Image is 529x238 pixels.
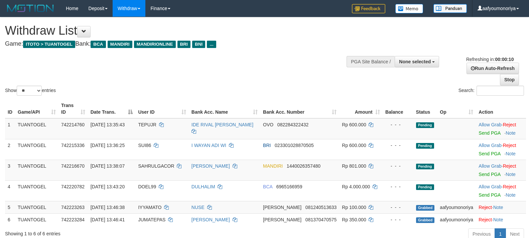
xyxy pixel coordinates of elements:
a: Send PGA [479,172,500,177]
span: BCA [263,184,272,189]
span: BNI [192,41,205,48]
div: Showing 1 to 6 of 6 entries [5,228,216,237]
span: BCA [91,41,106,48]
a: Reject [503,143,516,148]
a: NUSE [191,205,205,210]
span: ... [207,41,216,48]
img: Feedback.jpg [352,4,385,13]
td: TUANTOGEL [15,213,58,226]
span: Copy 081240513633 to clipboard [305,205,337,210]
td: aafyoumonoriya [437,201,476,213]
a: Allow Grab [479,143,501,148]
a: IDE RIVAL [PERSON_NAME] [191,122,253,127]
td: 5 [5,201,15,213]
td: · [476,180,526,201]
span: IYYAMATO [138,205,161,210]
label: Show entries [5,86,56,96]
span: Pending [416,122,434,128]
span: MANDIRI [263,163,283,169]
a: I WAYAN ADI WI [191,143,226,148]
th: Action [476,99,526,118]
span: Pending [416,143,434,149]
td: · [476,160,526,180]
span: OVO [263,122,273,127]
a: Reject [503,184,516,189]
span: Copy 082284322432 to clipboard [277,122,308,127]
a: Stop [500,74,519,85]
input: Search: [477,86,524,96]
span: 742223284 [61,217,85,222]
span: [DATE] 13:36:25 [91,143,125,148]
span: Refreshing in: [466,57,514,62]
span: Rp 4.000.000 [342,184,370,189]
span: BRI [177,41,190,48]
td: aafyoumonoriya [437,213,476,226]
th: Trans ID: activate to sort column ascending [58,99,88,118]
th: Bank Acc. Name: activate to sort column ascending [189,99,260,118]
td: · [476,118,526,139]
span: [DATE] 13:38:07 [91,163,125,169]
label: Search: [458,86,524,96]
th: ID [5,99,15,118]
a: Allow Grab [479,122,501,127]
a: [PERSON_NAME] [191,163,230,169]
a: Send PGA [479,151,500,156]
td: TUANTOGEL [15,201,58,213]
span: · [479,122,503,127]
span: Grabbed [416,205,435,211]
span: 742214760 [61,122,85,127]
th: User ID: activate to sort column ascending [135,99,188,118]
span: SUI86 [138,143,151,148]
a: Run Auto-Refresh [467,63,519,74]
span: BRI [263,143,271,148]
a: Note [506,151,516,156]
span: 742220782 [61,184,85,189]
a: Reject [503,163,516,169]
span: · [479,163,503,169]
span: Rp 350.000 [342,217,366,222]
a: Reject [479,205,492,210]
th: Bank Acc. Number: activate to sort column ascending [260,99,339,118]
span: 742215336 [61,143,85,148]
span: ITOTO > TUANTOGEL [23,41,75,48]
div: - - - [385,216,411,223]
span: DOEL99 [138,184,156,189]
img: MOTION_logo.png [5,3,56,13]
span: JUMATEPAS [138,217,165,222]
td: · [476,213,526,226]
span: Grabbed [416,217,435,223]
th: Amount: activate to sort column ascending [339,99,382,118]
div: - - - [385,204,411,211]
span: [DATE] 13:35:43 [91,122,125,127]
div: - - - [385,183,411,190]
div: - - - [385,121,411,128]
div: - - - [385,163,411,169]
button: None selected [395,56,439,67]
a: Note [506,172,516,177]
span: Copy 1440026357480 to clipboard [287,163,320,169]
span: Rp 100.000 [342,205,366,210]
span: [PERSON_NAME] [263,205,301,210]
span: MANDIRIONLINE [134,41,176,48]
a: DULHALIM [191,184,215,189]
span: [DATE] 13:43:20 [91,184,125,189]
span: Rp 600.000 [342,143,366,148]
span: MANDIRI [108,41,132,48]
img: Button%20Memo.svg [395,4,423,13]
a: Send PGA [479,130,500,136]
select: Showentries [17,86,42,96]
span: Pending [416,184,434,190]
td: TUANTOGEL [15,139,58,160]
a: Send PGA [479,192,500,198]
span: Copy 023301028870505 to clipboard [275,143,314,148]
span: · [479,143,503,148]
strong: 00:00:10 [495,57,514,62]
a: Note [493,217,503,222]
th: Date Trans.: activate to sort column descending [88,99,136,118]
td: 4 [5,180,15,201]
span: Copy 081370470575 to clipboard [305,217,337,222]
span: Pending [416,164,434,169]
a: Reject [479,217,492,222]
th: Game/API: activate to sort column ascending [15,99,58,118]
a: Allow Grab [479,163,501,169]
